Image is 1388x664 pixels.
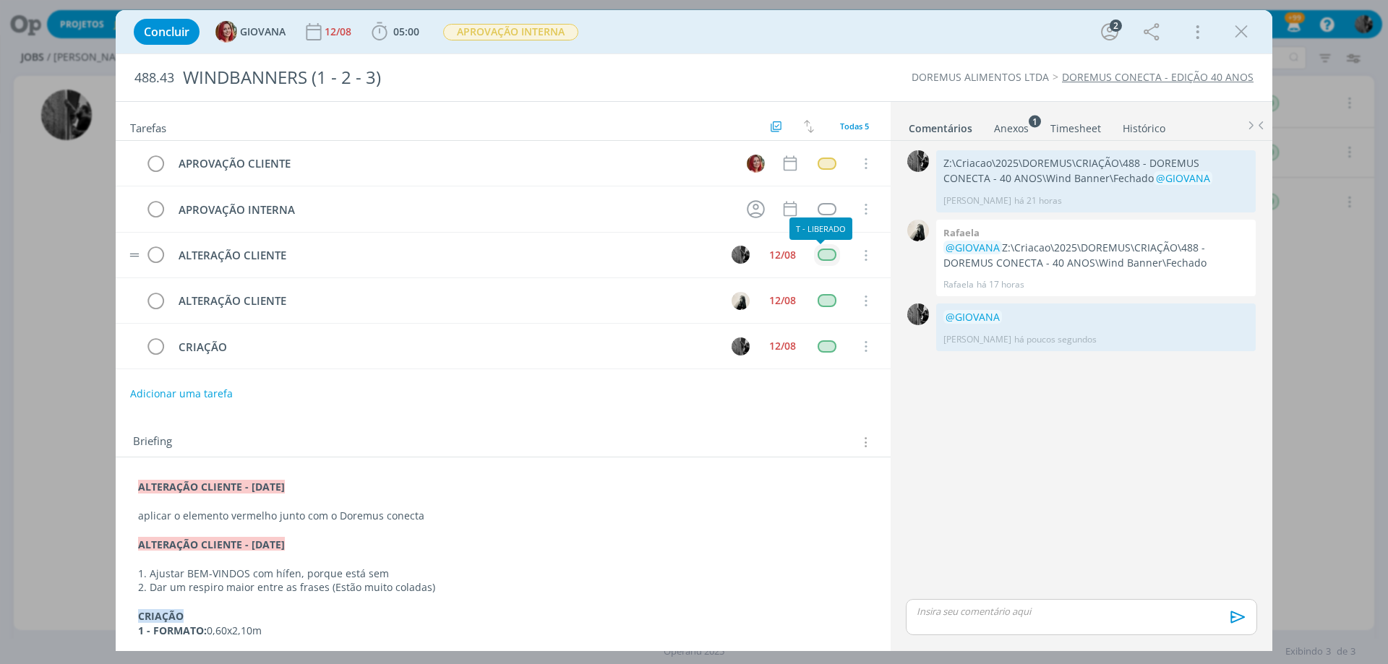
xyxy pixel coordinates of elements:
img: drag-icon.svg [129,253,140,257]
p: Z:\Criacao\2025\DOREMUS\CRIAÇÃO\488 - DOREMUS CONECTA - 40 ANOS\Wind Banner\Fechado [943,156,1248,186]
div: dialog [116,10,1272,651]
strong: ALTERAÇÃO CLIENTE - [DATE] [138,480,285,493]
img: G [747,155,765,173]
button: 05:00 [368,20,423,43]
div: Anexos [994,121,1029,136]
img: R [732,292,750,310]
div: T - LIBERADO [789,217,852,240]
p: aplicar o elemento vermelho junto com o Doremus conecta [138,509,868,523]
a: Histórico [1122,115,1166,136]
button: G [745,152,766,174]
span: @GIOVANA [1156,171,1210,185]
img: P [732,246,750,264]
div: WINDBANNERS (1 - 2 - 3) [177,60,781,95]
button: APROVAÇÃO INTERNA [442,23,579,41]
button: Adicionar uma tarefa [129,381,234,407]
span: GIOVANA [240,27,286,37]
div: APROVAÇÃO INTERNA [172,201,733,219]
p: [PERSON_NAME] [943,333,1011,346]
div: 12/08 [769,296,796,306]
span: Briefing [133,433,172,452]
span: há 17 horas [977,278,1024,291]
img: R [907,220,929,241]
div: ALTERAÇÃO CLIENTE [172,246,718,264]
button: Concluir [134,19,200,45]
a: DOREMUS CONECTA - EDIÇÃO 40 ANOS [1062,70,1254,84]
img: G [215,21,237,43]
b: Rafaela [943,226,980,239]
img: arrow-down-up.svg [804,120,814,133]
span: 488.43 [134,70,174,86]
div: 12/08 [769,341,796,351]
span: há 21 horas [1014,194,1062,207]
span: há poucos segundos [1014,333,1097,346]
span: @GIOVANA [946,241,1000,254]
a: Comentários [908,115,973,136]
span: Concluir [144,26,189,38]
div: APROVAÇÃO CLIENTE [172,155,733,173]
button: GGIOVANA [215,21,286,43]
div: 12/08 [325,27,354,37]
strong: ALTERAÇÃO CLIENTE - [DATE] [138,538,285,551]
p: [PERSON_NAME] [943,194,1011,207]
strong: CRIAÇÃO [138,609,184,623]
p: 2. Dar um respiro maior entre as frases (Estão muito coladas) [138,580,868,595]
span: Tarefas [130,118,166,135]
button: P [729,335,751,357]
p: Rafaela [943,278,974,291]
button: 2 [1098,20,1121,43]
img: P [732,337,750,355]
strong: 2 - TIPO: [138,638,180,652]
img: P [907,303,929,325]
div: 12/08 [769,250,796,260]
div: 2 [1110,20,1122,32]
img: P [907,150,929,172]
span: @GIOVANA [946,310,1000,324]
p: 1. Ajustar BEM-VINDOS com hífen, porque está sem [138,566,868,581]
div: CRIAÇÃO [172,338,718,356]
a: Timesheet [1050,115,1102,136]
sup: 1 [1029,115,1041,127]
span: Windbanner [183,638,244,652]
p: 0,60x2,10m [138,624,868,638]
span: 05:00 [393,25,419,38]
button: P [729,244,751,266]
span: Todas 5 [840,121,869,131]
div: ALTERAÇÃO CLIENTE [172,292,718,310]
strong: 1 - FORMATO: [138,624,207,637]
button: R [729,290,751,311]
a: DOREMUS ALIMENTOS LTDA [912,70,1049,84]
p: Z:\Criacao\2025\DOREMUS\CRIAÇÃO\488 - DOREMUS CONECTA - 40 ANOS\Wind Banner\Fechado [943,241,1248,270]
span: APROVAÇÃO INTERNA [443,24,578,40]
